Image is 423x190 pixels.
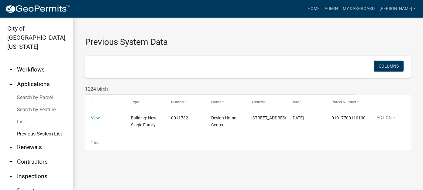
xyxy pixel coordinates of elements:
span: 0011732 [171,115,188,120]
button: Columns [374,61,404,72]
span: Address [251,100,265,104]
a: Home [305,3,322,15]
span: 4/11/2022 [291,115,304,120]
a: View [91,115,100,120]
span: Type [131,100,139,104]
span: 01017700110100 [332,115,366,120]
div: 1 total [85,135,411,150]
span: Design Home Center [211,115,236,127]
h3: Previous System Data [85,30,411,48]
span: 1224 Birchwood Drive, New Ulm MN 56073 [251,115,289,120]
a: Admin [322,3,340,15]
span: Number [171,100,184,104]
span: Name [211,100,221,104]
a: My Dashboard [340,3,377,15]
datatable-header-cell: Name [205,95,246,110]
input: Search for permits [85,83,355,95]
datatable-header-cell: Number [165,95,205,110]
datatable-header-cell: Date [286,95,326,110]
span: Building: New - Single Family [131,115,159,127]
datatable-header-cell: Address [246,95,286,110]
datatable-header-cell: Type [125,95,165,110]
i: arrow_drop_up [7,81,15,88]
span: Parcel Number [332,100,356,104]
i: arrow_drop_down [7,66,15,73]
datatable-header-cell: Parcel Number [326,95,366,110]
span: Date [291,100,299,104]
i: arrow_drop_down [7,144,15,151]
button: Action [372,115,400,123]
a: [PERSON_NAME] [377,3,418,15]
i: arrow_drop_down [7,173,15,180]
i: arrow_drop_down [7,158,15,165]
